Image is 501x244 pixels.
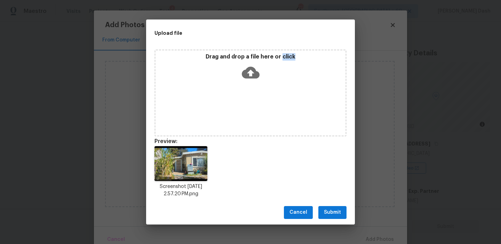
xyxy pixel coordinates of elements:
[156,53,345,61] p: Drag and drop a file here or click
[324,208,341,217] span: Submit
[289,208,307,217] span: Cancel
[154,183,207,198] p: Screenshot [DATE] 2.57.20 PM.png
[154,146,207,181] img: qXPyqO8SHweJV1sQwACEIAABCAAAQhAAAIQgAAEIAABCEAAAhCAAAQgAAEIQAACEIBAIBDvhQcZ9xICcQI0yc8lgBBBAAIQgA...
[284,206,313,219] button: Cancel
[154,29,315,37] h2: Upload file
[318,206,347,219] button: Submit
